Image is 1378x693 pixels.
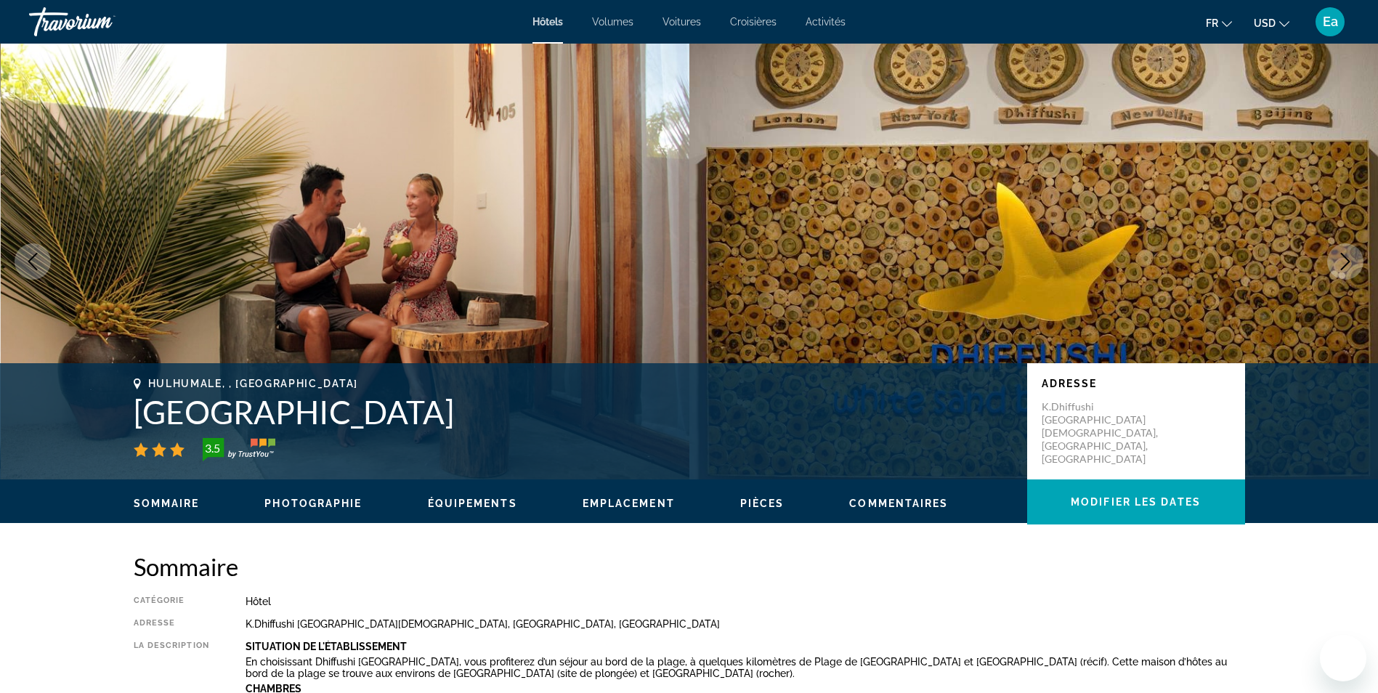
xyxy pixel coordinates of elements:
[583,497,675,510] button: Emplacement
[15,243,51,280] button: Image précédente
[134,498,200,509] span: Sommaire
[849,498,948,509] span: Commentaires
[740,498,785,509] span: Pièces
[1042,378,1231,389] p: Adresse
[246,618,1245,630] div: K.Dhiffushi [GEOGRAPHIC_DATA][DEMOGRAPHIC_DATA], [GEOGRAPHIC_DATA], [GEOGRAPHIC_DATA]
[1206,12,1232,33] button: Changer la langue
[134,618,209,630] div: Adresse
[1042,400,1158,466] p: K.Dhiffushi [GEOGRAPHIC_DATA][DEMOGRAPHIC_DATA], [GEOGRAPHIC_DATA], [GEOGRAPHIC_DATA]
[246,596,1245,607] div: Hôtel
[134,497,200,510] button: Sommaire
[428,498,517,509] span: Équipements
[1323,15,1338,29] span: Ea
[532,16,563,28] a: Hôtels
[1206,17,1218,29] span: Fr
[592,16,633,28] a: Volumes
[246,656,1245,679] p: En choisissant Dhiffushi [GEOGRAPHIC_DATA], vous profiterez d’un séjour au bord de la plage, à qu...
[849,497,948,510] button: Commentaires
[148,378,358,389] span: Hulhumale, , [GEOGRAPHIC_DATA]
[662,16,701,28] a: Voitures
[264,498,362,509] span: Photographie
[203,438,275,461] img: trustyou-badge-hor.svg
[806,16,846,28] a: Activités
[1311,7,1349,37] button: Menu utilisateur
[1254,12,1289,33] button: Changer de devise
[1320,635,1366,681] iframe: Bouton de lancement de la fenêtre de messagerie
[1254,17,1276,29] span: USD
[134,596,209,607] div: Catégorie
[583,498,675,509] span: Emplacement
[730,16,777,28] a: Croisières
[1027,479,1245,524] button: Modifier les dates
[134,393,1013,431] h1: [GEOGRAPHIC_DATA]
[1071,496,1201,508] span: Modifier les dates
[246,641,407,652] b: Situation De L'établissement
[740,497,785,510] button: Pièces
[428,497,517,510] button: Équipements
[29,3,174,41] a: Travorium
[134,552,1245,581] h2: Sommaire
[198,439,227,457] div: 3.5
[1327,243,1363,280] button: Image suivante
[264,497,362,510] button: Photographie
